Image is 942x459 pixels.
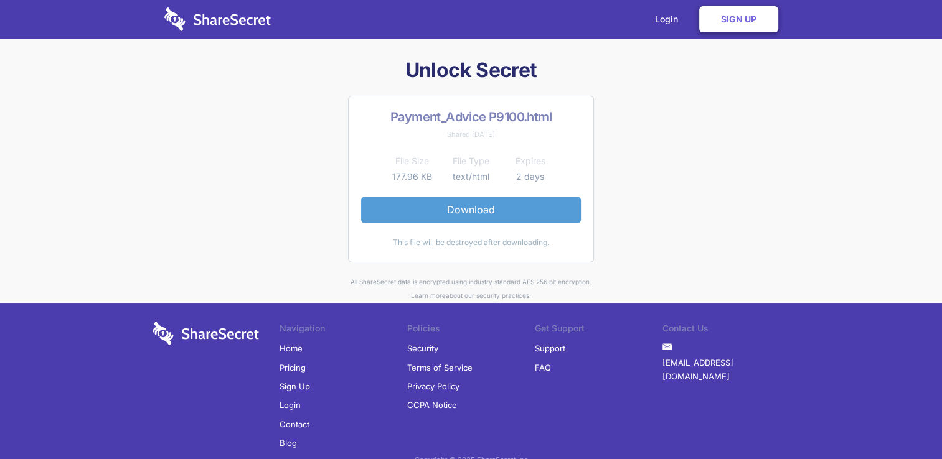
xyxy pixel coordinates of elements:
a: Sign Up [699,6,778,32]
iframe: Drift Widget Chat Controller [880,397,927,444]
div: All ShareSecret data is encrypted using industry standard AES 256 bit encryption. about our secur... [148,275,795,303]
a: FAQ [535,358,551,377]
a: Learn more [411,292,446,299]
td: text/html [441,169,501,184]
a: Security [407,339,438,358]
a: Pricing [280,358,306,377]
td: 177.96 KB [382,169,441,184]
td: 2 days [501,169,560,184]
img: logo-wordmark-white-trans-d4663122ce5f474addd5e946df7df03e33cb6a1c49d2221995e7729f52c070b2.svg [164,7,271,31]
a: [EMAIL_ADDRESS][DOMAIN_NAME] [662,353,790,386]
a: Contact [280,415,309,433]
a: Blog [280,433,297,452]
h2: Payment_Advice P9100.html [361,109,581,125]
a: Download [361,197,581,223]
a: Home [280,339,303,358]
a: Login [280,396,301,414]
li: Get Support [535,322,662,339]
li: Navigation [280,322,407,339]
a: Support [535,339,565,358]
h1: Unlock Secret [148,57,795,83]
li: Contact Us [662,322,790,339]
img: logo-wordmark-white-trans-d4663122ce5f474addd5e946df7df03e33cb6a1c49d2221995e7729f52c070b2.svg [153,322,259,345]
a: Privacy Policy [407,377,459,396]
th: Expires [501,154,560,169]
a: Terms of Service [407,358,473,377]
a: CCPA Notice [407,396,457,414]
li: Policies [407,322,535,339]
th: File Type [441,154,501,169]
div: Shared [DATE] [361,127,581,141]
div: This file will be destroyed after downloading. [361,236,581,249]
a: Sign Up [280,377,310,396]
th: File Size [382,154,441,169]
